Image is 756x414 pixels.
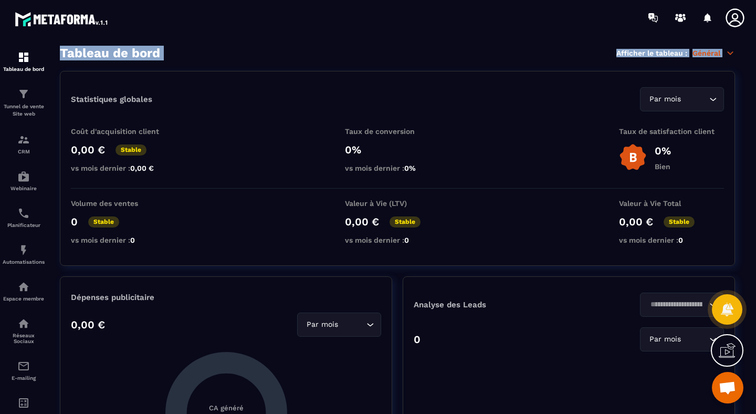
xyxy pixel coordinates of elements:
a: formationformationCRM [3,126,45,162]
p: Valeur à Vie Total [619,199,724,208]
h3: Tableau de bord [60,46,160,60]
p: Bien [655,162,671,171]
input: Search for option [340,319,364,330]
p: 0 [71,215,78,228]
img: logo [15,9,109,28]
img: automations [17,244,30,256]
a: formationformationTableau de bord [3,43,45,80]
input: Search for option [683,94,707,105]
a: social-networksocial-networkRéseaux Sociaux [3,309,45,352]
p: 0,00 € [71,143,105,156]
a: automationsautomationsEspace membre [3,273,45,309]
p: Espace membre [3,296,45,302]
p: 0,00 € [619,215,653,228]
span: 0,00 € [130,164,154,172]
p: Général [692,48,735,58]
p: vs mois dernier : [619,236,724,244]
span: Par mois [304,319,340,330]
p: Planificateur [3,222,45,228]
p: Volume des ventes [71,199,176,208]
input: Search for option [683,334,707,345]
p: Valeur à Vie (LTV) [345,199,450,208]
span: 0 [130,236,135,244]
img: social-network [17,317,30,330]
p: vs mois dernier : [345,164,450,172]
a: formationformationTunnel de vente Site web [3,80,45,126]
p: Stable [88,216,119,227]
div: Ouvrir le chat [712,372,743,403]
a: automationsautomationsWebinaire [3,162,45,199]
p: vs mois dernier : [71,164,176,172]
a: emailemailE-mailing [3,352,45,389]
p: 0% [345,143,450,156]
p: Stable [664,216,695,227]
img: accountant [17,397,30,409]
p: Taux de satisfaction client [619,127,724,136]
img: formation [17,88,30,100]
p: Dépenses publicitaire [71,293,381,302]
img: email [17,360,30,372]
div: Search for option [640,327,724,351]
p: Webinaire [3,185,45,191]
span: Par mois [647,334,683,345]
span: 0 [404,236,409,244]
a: schedulerschedulerPlanificateur [3,199,45,236]
span: 0% [404,164,416,172]
p: Stable [390,216,421,227]
p: vs mois dernier : [71,236,176,244]
p: CRM [3,149,45,154]
input: Search for option [647,299,707,310]
p: Afficher le tableau : [616,49,687,57]
div: Search for option [640,87,724,111]
a: automationsautomationsAutomatisations [3,236,45,273]
p: 0 [414,333,421,346]
p: Analyse des Leads [414,300,569,309]
img: automations [17,281,30,293]
p: 0,00 € [345,215,379,228]
p: 0,00 € [71,318,105,331]
p: Statistiques globales [71,95,152,104]
div: Search for option [297,313,381,337]
p: Automatisations [3,259,45,265]
p: E-mailing [3,375,45,381]
span: 0 [678,236,683,244]
p: Réseaux Sociaux [3,333,45,344]
span: Par mois [647,94,683,105]
img: automations [17,170,30,183]
p: vs mois dernier : [345,236,450,244]
p: Coût d'acquisition client [71,127,176,136]
p: 0% [655,144,671,157]
p: Stable [115,144,146,156]
img: formation [17,51,30,64]
img: formation [17,133,30,146]
img: scheduler [17,207,30,220]
div: Search for option [640,293,724,317]
p: Tunnel de vente Site web [3,103,45,118]
p: Tableau de bord [3,66,45,72]
p: Taux de conversion [345,127,450,136]
img: b-badge-o.b3b20ee6.svg [619,143,647,171]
